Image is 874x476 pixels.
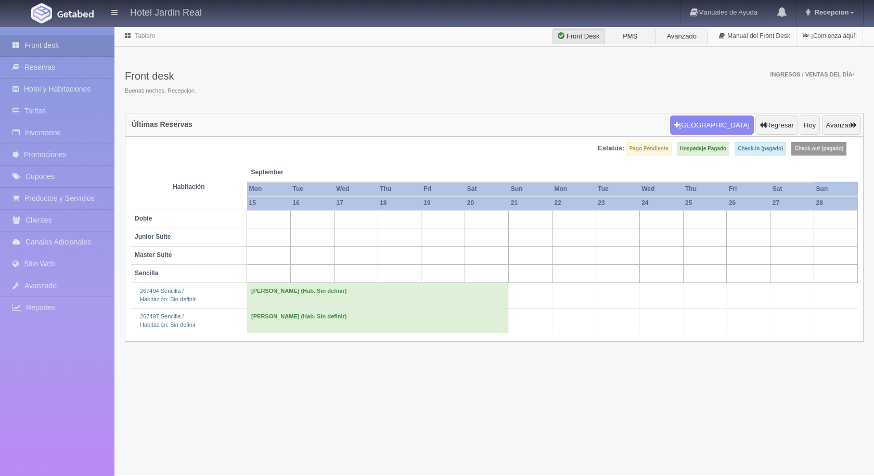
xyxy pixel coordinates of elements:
[140,313,196,328] a: 267497 Sencilla /Habitación: Sin definir
[125,87,196,95] span: Buenas noches, Recepcion.
[677,142,729,156] label: Hospedaje Pagado
[465,196,509,210] th: 20
[670,115,754,135] button: [GEOGRAPHIC_DATA]
[421,196,465,210] th: 19
[683,182,727,196] th: Thu
[130,5,202,18] h4: Hotel Jardin Real
[770,71,854,78] span: Ingresos / Ventas del día
[552,29,605,44] label: Front Desk
[378,182,421,196] th: Thu
[247,182,291,196] th: Mon
[735,142,786,156] label: Check-in (pagado)
[770,182,814,196] th: Sat
[378,196,421,210] th: 18
[251,168,330,177] span: September
[770,196,814,210] th: 27
[639,196,683,210] th: 24
[596,196,639,210] th: 23
[421,182,465,196] th: Fri
[796,26,863,46] a: ¡Comienza aquí!
[713,26,796,46] a: Manual del Front Desk
[31,3,52,23] img: Getabed
[247,308,509,333] td: [PERSON_NAME] (Hab. Sin definir)
[125,70,196,82] h3: Front desk
[509,182,552,196] th: Sun
[755,115,798,135] button: Regresar
[135,233,171,240] b: Junior Suite
[822,115,861,135] button: Avanzar
[791,142,846,156] label: Check-out (pagado)
[626,142,672,156] label: Pago Pendiente
[552,182,596,196] th: Mon
[173,183,204,190] strong: Habitación
[604,29,656,44] label: PMS
[135,32,155,40] a: Tablero
[57,10,94,18] img: Getabed
[683,196,727,210] th: 25
[812,8,849,16] span: Recepcion
[727,196,770,210] th: 26
[334,196,378,210] th: 17
[132,121,192,128] h4: Últimas Reservas
[334,182,378,196] th: Wed
[135,215,152,222] b: Doble
[290,182,334,196] th: Tue
[655,29,708,44] label: Avanzado
[552,196,596,210] th: 22
[814,182,858,196] th: Sun
[140,288,196,302] a: 267494 Sencilla /Habitación: Sin definir
[639,182,683,196] th: Wed
[596,182,639,196] th: Tue
[509,196,552,210] th: 21
[247,196,291,210] th: 15
[247,283,509,308] td: [PERSON_NAME] (Hab. Sin definir)
[814,196,858,210] th: 28
[135,269,158,277] b: Sencilla
[800,115,820,135] button: Hoy
[598,144,624,153] label: Estatus:
[727,182,770,196] th: Fri
[465,182,509,196] th: Sat
[135,251,172,259] b: Master Suite
[290,196,334,210] th: 16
